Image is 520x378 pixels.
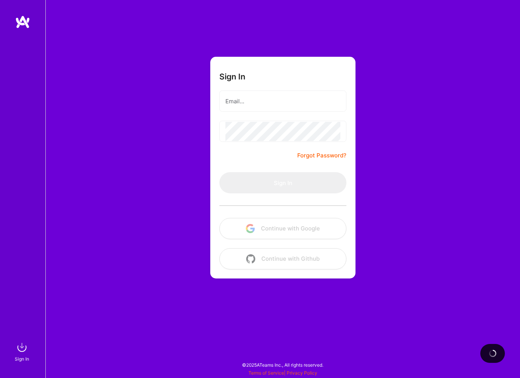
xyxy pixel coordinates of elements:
[15,355,29,363] div: Sign In
[248,370,284,376] a: Terms of Service
[219,172,346,193] button: Sign In
[246,254,255,263] img: icon
[45,355,520,374] div: © 2025 ATeams Inc., All rights reserved.
[219,248,346,269] button: Continue with Github
[248,370,317,376] span: |
[16,340,29,363] a: sign inSign In
[246,224,255,233] img: icon
[297,151,346,160] a: Forgot Password?
[14,340,29,355] img: sign in
[15,15,30,29] img: logo
[219,72,245,81] h3: Sign In
[489,349,497,358] img: loading
[219,218,346,239] button: Continue with Google
[225,92,340,111] input: Email...
[287,370,317,376] a: Privacy Policy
